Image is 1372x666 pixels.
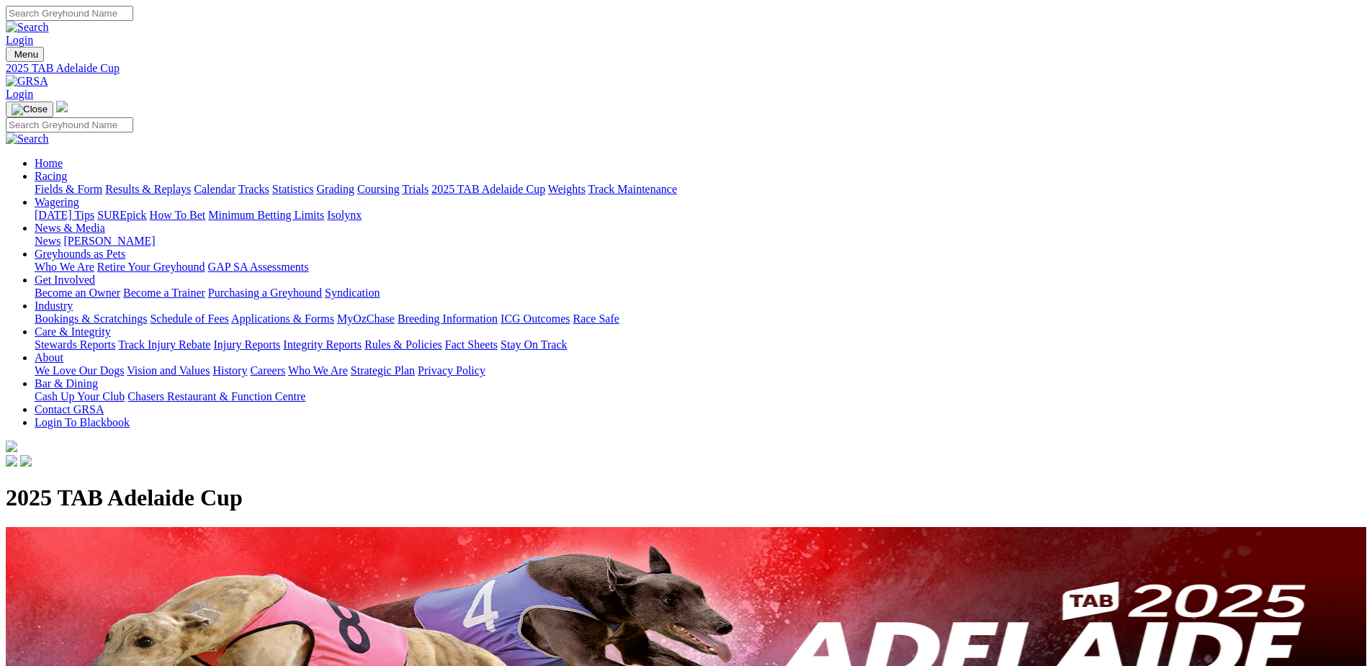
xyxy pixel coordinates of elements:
img: logo-grsa-white.png [56,101,68,112]
a: Isolynx [327,209,362,221]
img: twitter.svg [20,455,32,467]
a: Track Maintenance [588,183,677,195]
a: Purchasing a Greyhound [208,287,322,299]
a: Trials [402,183,429,195]
img: Close [12,104,48,115]
a: Retire Your Greyhound [97,261,205,273]
img: facebook.svg [6,455,17,467]
input: Search [6,6,133,21]
a: Bar & Dining [35,377,98,390]
a: Contact GRSA [35,403,104,415]
a: Stay On Track [501,338,567,351]
a: Login [6,34,33,46]
a: Racing [35,170,67,182]
img: Search [6,132,49,145]
a: How To Bet [150,209,206,221]
a: Syndication [325,287,380,299]
a: Injury Reports [213,338,280,351]
a: News & Media [35,222,105,234]
img: Search [6,21,49,34]
a: Greyhounds as Pets [35,248,125,260]
a: Get Involved [35,274,95,286]
a: Track Injury Rebate [118,338,210,351]
a: About [35,351,63,364]
div: About [35,364,1366,377]
a: Fields & Form [35,183,102,195]
a: Privacy Policy [418,364,485,377]
div: News & Media [35,235,1366,248]
a: Breeding Information [398,312,498,325]
a: Become an Owner [35,287,120,299]
div: Get Involved [35,287,1366,300]
a: Cash Up Your Club [35,390,125,402]
img: logo-grsa-white.png [6,441,17,452]
a: Applications & Forms [231,312,334,325]
a: Chasers Restaurant & Function Centre [127,390,305,402]
a: Bookings & Scratchings [35,312,147,325]
a: Results & Replays [105,183,191,195]
a: We Love Our Dogs [35,364,124,377]
a: Rules & Policies [364,338,442,351]
a: Become a Trainer [123,287,205,299]
a: Wagering [35,196,79,208]
a: Coursing [357,183,400,195]
a: Race Safe [573,312,619,325]
a: Grading [317,183,354,195]
a: [PERSON_NAME] [63,235,155,247]
a: 2025 TAB Adelaide Cup [6,62,1366,75]
a: Tracks [238,183,269,195]
img: GRSA [6,75,48,88]
a: Schedule of Fees [150,312,228,325]
a: GAP SA Assessments [208,261,309,273]
div: Bar & Dining [35,390,1366,403]
div: Industry [35,312,1366,325]
a: Careers [250,364,285,377]
input: Search [6,117,133,132]
a: Calendar [194,183,236,195]
a: Login [6,88,33,100]
a: MyOzChase [337,312,395,325]
a: Statistics [272,183,314,195]
a: Weights [548,183,586,195]
a: News [35,235,60,247]
a: Care & Integrity [35,325,111,338]
a: 2025 TAB Adelaide Cup [431,183,545,195]
h1: 2025 TAB Adelaide Cup [6,485,1366,511]
a: Home [35,157,63,169]
a: [DATE] Tips [35,209,94,221]
a: Login To Blackbook [35,416,130,428]
a: Industry [35,300,73,312]
a: ICG Outcomes [501,312,570,325]
div: Wagering [35,209,1366,222]
button: Toggle navigation [6,102,53,117]
div: Racing [35,183,1366,196]
a: Who We Are [35,261,94,273]
a: History [212,364,247,377]
a: Integrity Reports [283,338,362,351]
button: Toggle navigation [6,47,44,62]
div: Care & Integrity [35,338,1366,351]
a: Stewards Reports [35,338,115,351]
a: Fact Sheets [445,338,498,351]
a: Vision and Values [127,364,210,377]
div: Greyhounds as Pets [35,261,1366,274]
a: SUREpick [97,209,146,221]
a: Who We Are [288,364,348,377]
span: Menu [14,49,38,60]
a: Strategic Plan [351,364,415,377]
a: Minimum Betting Limits [208,209,324,221]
